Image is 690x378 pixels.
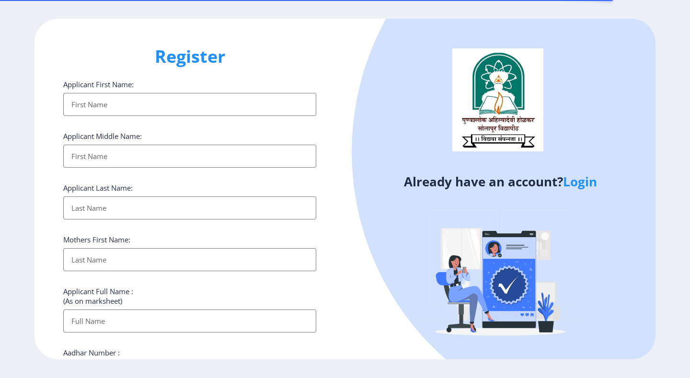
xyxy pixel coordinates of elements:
img: logo [452,48,543,151]
input: Last Name [63,196,316,219]
label: Applicant First Name: [63,80,134,89]
input: First Name [63,93,316,116]
img: Verified-rafiki.svg [416,192,584,360]
label: Mothers First Name: [63,235,130,244]
h1: Register [63,45,316,68]
a: Login [563,173,597,190]
label: Applicant Last Name: [63,183,133,193]
label: Applicant Middle Name: [63,131,142,141]
input: First Name [63,145,316,168]
label: Aadhar Number : [63,348,120,357]
input: Full Name [63,309,316,332]
h4: Already have an account? [352,174,648,189]
input: Last Name [63,248,316,271]
label: Applicant Full Name : (As on marksheet) [63,286,133,306]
